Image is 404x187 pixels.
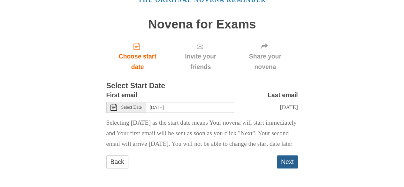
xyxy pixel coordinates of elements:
[106,90,137,100] label: First email
[106,155,128,168] a: Back
[175,51,226,72] span: Invite your friends
[277,155,298,168] button: Next
[239,51,292,72] span: Share your novena
[169,37,232,75] div: Click "Next" to confirm your start date first.
[268,90,298,100] label: Last email
[106,82,298,90] h3: Select Start Date
[121,105,142,110] span: Select Date
[232,37,298,75] div: Click "Next" to confirm your start date first.
[106,18,298,31] h1: Novena for Exams
[146,102,234,113] input: Use the arrow keys to pick a date
[106,118,298,149] p: Selecting [DATE] as the start date means Your novena will start immediately and Your first email ...
[106,37,169,75] a: Choose start date
[280,104,298,110] span: [DATE]
[113,51,163,72] span: Choose start date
